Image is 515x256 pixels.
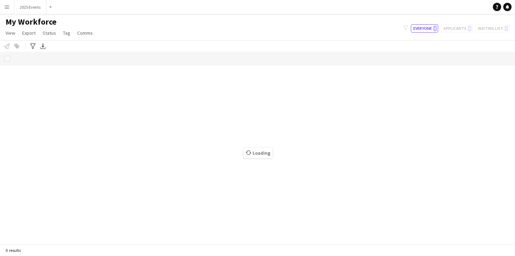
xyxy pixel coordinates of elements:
a: Export [19,28,38,37]
span: Status [43,30,56,36]
span: 0 [433,26,437,31]
span: Comms [77,30,93,36]
span: Loading [244,148,272,158]
app-action-btn: Export XLSX [39,42,47,50]
a: Status [40,28,59,37]
app-action-btn: Advanced filters [29,42,37,50]
a: Comms [74,28,96,37]
span: My Workforce [6,17,56,27]
span: Tag [63,30,70,36]
span: Export [22,30,36,36]
button: Everyone0 [411,24,438,33]
button: 2025 Events [14,0,46,14]
a: View [3,28,18,37]
a: Tag [60,28,73,37]
span: View [6,30,15,36]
